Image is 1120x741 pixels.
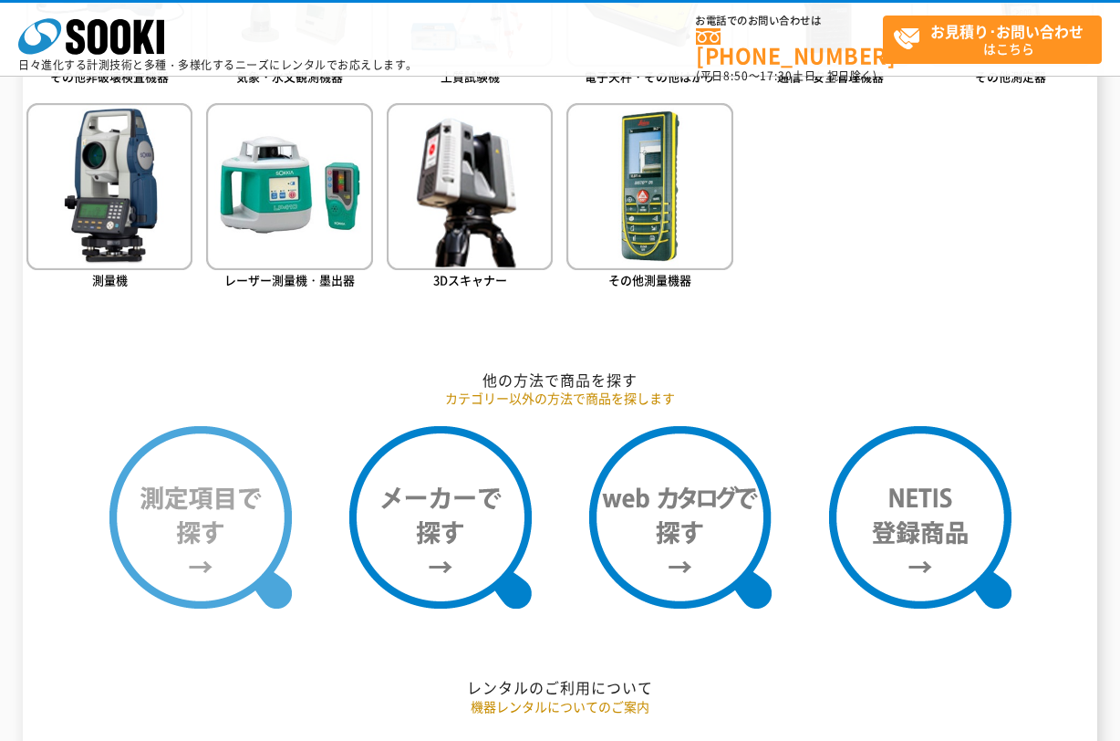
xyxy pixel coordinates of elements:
[696,16,883,26] span: お電話でのお問い合わせは
[26,370,1094,390] h2: 他の方法で商品を探す
[608,271,691,288] span: その他測量機器
[696,28,883,66] a: [PHONE_NUMBER]
[883,16,1102,64] a: お見積り･お問い合わせはこちら
[26,697,1094,716] p: 機器レンタルについてのご案内
[387,103,553,292] a: 3Dスキャナー
[26,678,1094,697] h2: レンタルのご利用について
[433,271,507,288] span: 3Dスキャナー
[26,389,1094,408] p: カテゴリー以外の方法で商品を探します
[92,271,128,288] span: 測量機
[566,103,732,292] a: その他測量機器
[206,103,372,269] img: レーザー測量機・墨出器
[109,426,292,609] img: 測定項目で探す
[206,103,372,292] a: レーザー測量機・墨出器
[930,20,1084,42] strong: お見積り･お問い合わせ
[224,271,355,288] span: レーザー測量機・墨出器
[589,426,772,609] img: webカタログで探す
[696,68,876,84] span: (平日 ～ 土日、祝日除く)
[566,103,732,269] img: その他測量機器
[760,68,793,84] span: 17:30
[349,426,532,609] img: メーカーで探す
[387,103,553,269] img: 3Dスキャナー
[18,59,418,70] p: 日々進化する計測技術と多種・多様化するニーズにレンタルでお応えします。
[829,426,1011,609] img: NETIS登録商品
[723,68,749,84] span: 8:50
[26,103,192,269] img: 測量機
[26,103,192,292] a: 測量機
[893,16,1101,62] span: はこちら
